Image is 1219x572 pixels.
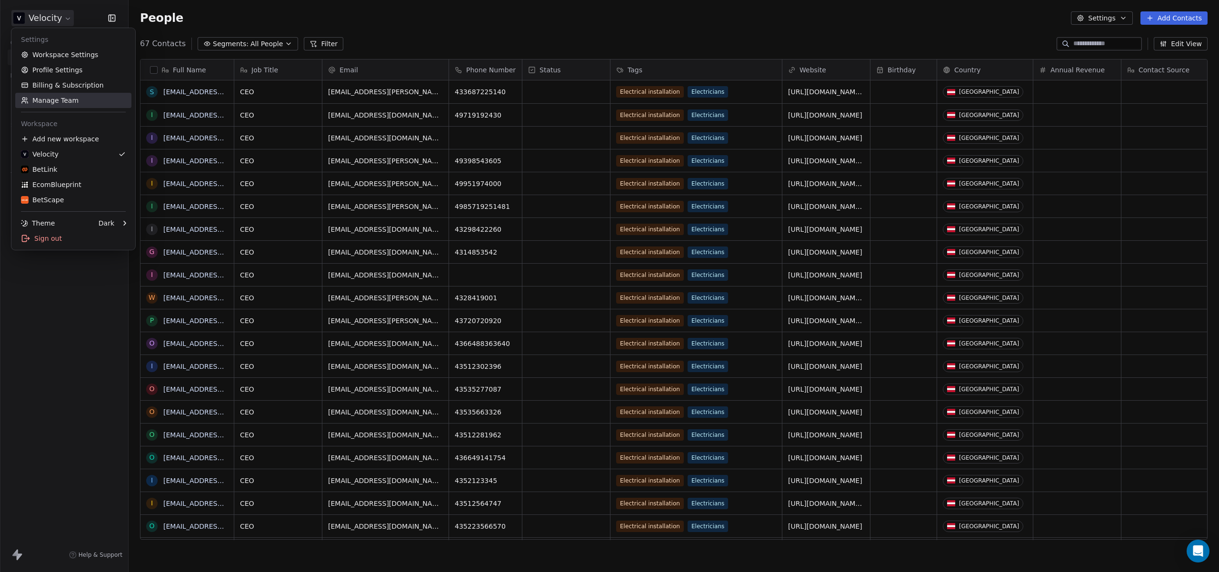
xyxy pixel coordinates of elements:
[15,93,131,108] a: Manage Team
[15,78,131,93] a: Billing & Subscription
[15,116,131,131] div: Workspace
[21,196,29,204] img: logo-forms-betscape.jpg
[15,47,131,62] a: Workspace Settings
[21,150,29,158] img: 3.png
[21,166,29,173] img: icon.png
[21,181,29,188] img: faviconV2.png
[15,62,131,78] a: Profile Settings
[99,218,114,228] div: Dark
[21,180,81,189] div: EcomBlueprint
[15,131,131,147] div: Add new workspace
[21,218,55,228] div: Theme
[21,195,64,205] div: BetScape
[15,231,131,246] div: Sign out
[21,149,59,159] div: Velocity
[15,32,131,47] div: Settings
[21,165,57,174] div: BetLink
